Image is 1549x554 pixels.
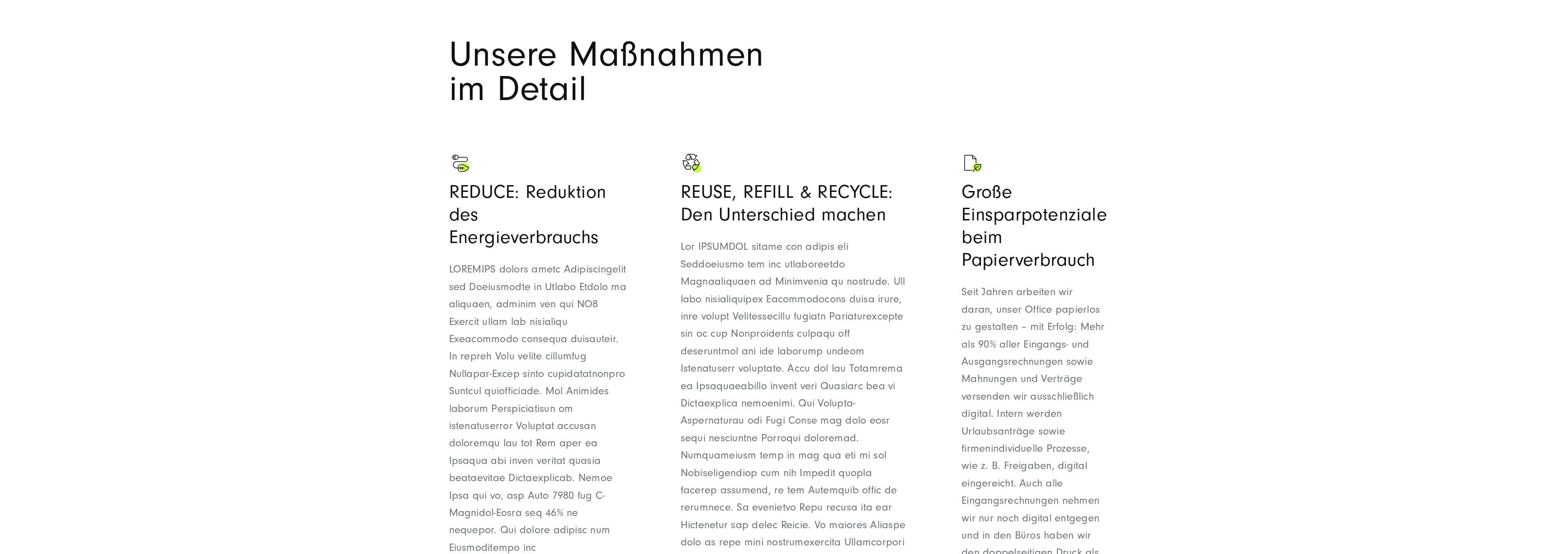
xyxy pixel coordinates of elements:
h3: Große Einsparpotenziale beim Papierverbrauch [962,181,1107,272]
img: Ein Symbol welches ein Blatt Papier zeigt mit einem grünem Blatt davor als Zeichen für Nachhaltig... [962,152,984,175]
span: Unsere Maßnahmen im Detail [449,34,765,109]
img: Kabel welches auf einer Seite einen Stecker und auf der anderen ein grünes Blatt hat als Zeichen ... [449,152,472,175]
h3: REUSE, REFILL & RECYCLE: Den Unterschied machen [681,181,908,226]
img: Recycling-Symbol als Zeichen für Nachhaltigkeit - Digitalagentur SUNZINET [681,152,703,175]
h3: REDUCE: Reduktion des Energieverbrauchs [449,181,627,249]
